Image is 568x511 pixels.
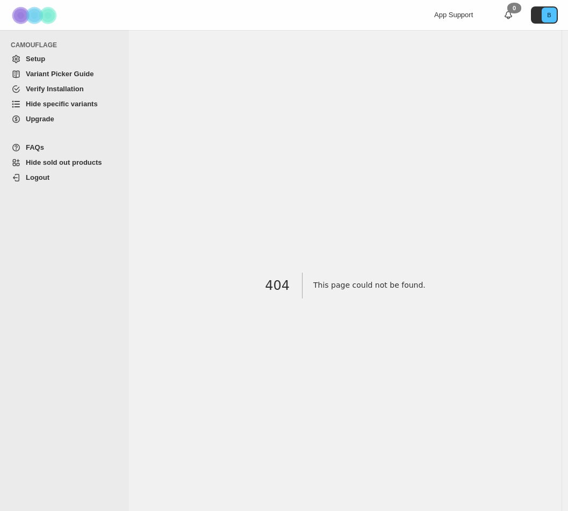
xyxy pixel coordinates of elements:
[26,158,102,166] span: Hide sold out products
[434,11,473,19] span: App Support
[26,173,49,181] span: Logout
[26,85,84,93] span: Verify Installation
[547,12,551,18] text: B
[6,155,123,170] a: Hide sold out products
[6,112,123,127] a: Upgrade
[313,278,426,293] h2: This page could not be found .
[503,10,514,20] a: 0
[6,170,123,185] a: Logout
[26,55,45,63] span: Setup
[6,82,123,97] a: Verify Installation
[531,6,558,24] button: Avatar with initials B
[507,3,521,13] div: 0
[542,8,557,23] span: Avatar with initials B
[6,52,123,67] a: Setup
[6,67,123,82] a: Variant Picker Guide
[11,41,124,49] span: CAMOUFLAGE
[26,70,94,78] span: Variant Picker Guide
[26,143,44,151] span: FAQs
[26,100,98,108] span: Hide specific variants
[26,115,54,123] span: Upgrade
[265,273,303,298] h1: 404
[6,97,123,112] a: Hide specific variants
[9,1,62,30] img: Camouflage
[6,140,123,155] a: FAQs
